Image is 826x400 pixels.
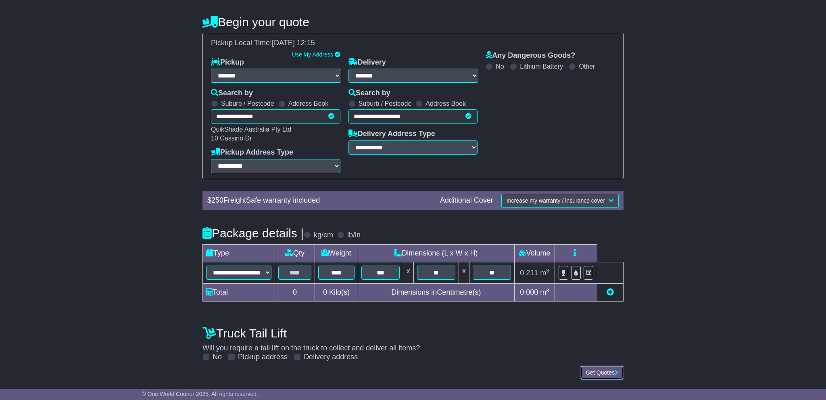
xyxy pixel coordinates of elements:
td: x [459,262,469,284]
sup: 3 [546,268,549,274]
span: © One World Courier 2025. All rights reserved. [142,391,258,397]
label: lb/in [347,231,361,240]
span: 250 [211,196,223,204]
span: m [540,269,549,277]
label: Suburb / Postcode [221,100,274,107]
label: Any Dangerous Goods? [486,51,575,60]
button: Increase my warranty / insurance cover [501,194,619,208]
label: Pickup [211,58,244,67]
td: Dimensions (L x W x H) [358,244,514,262]
label: Delivery Address Type [348,130,435,138]
td: Type [203,244,275,262]
span: 10 Cassino Dr [211,135,252,142]
td: Qty [275,244,315,262]
button: Get Quotes [580,366,624,380]
span: m [540,288,549,296]
label: No [496,63,504,70]
td: Weight [315,244,358,262]
label: Search by [211,89,253,98]
span: Increase my warranty / insurance cover [507,197,605,204]
sup: 3 [546,287,549,293]
span: 0.211 [520,269,538,277]
h4: Package details | [202,226,304,240]
td: Dimensions in Centimetre(s) [358,284,514,302]
span: 0 [323,288,327,296]
label: Other [579,63,595,70]
span: [DATE] 12:15 [272,39,315,47]
a: Use My Address [292,51,333,58]
td: Total [203,284,275,302]
label: kg/cm [314,231,333,240]
label: Address Book [426,100,466,107]
div: $ FreightSafe warranty included [203,196,436,205]
label: Pickup Address Type [211,148,293,157]
span: QuikShade Australia Pty Ltd [211,126,291,133]
div: Pickup Local Time: [207,39,619,48]
label: Suburb / Postcode [359,100,412,107]
span: 0.000 [520,288,538,296]
label: Delivery address [304,353,358,362]
a: Add new item [607,288,614,296]
div: Will you require a tail lift on the truck to collect and deliver all items? [198,322,628,362]
h4: Truck Tail Lift [202,327,624,340]
h4: Begin your quote [202,15,624,29]
label: Lithium Battery [520,63,563,70]
label: Pickup address [238,353,288,362]
label: Search by [348,89,390,98]
label: Address Book [288,100,329,107]
td: x [403,262,413,284]
td: Kilo(s) [315,284,358,302]
td: 0 [275,284,315,302]
label: No [213,353,222,362]
label: Delivery [348,58,386,67]
div: Additional Cover [436,196,497,205]
td: Volume [514,244,555,262]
